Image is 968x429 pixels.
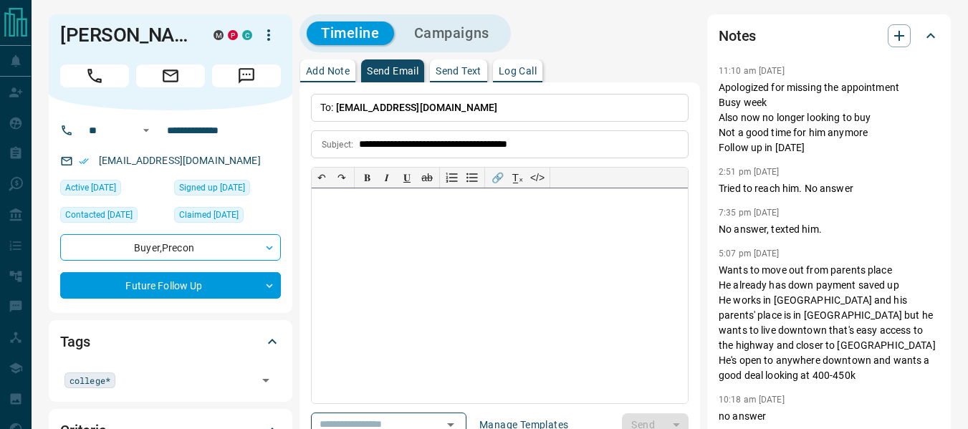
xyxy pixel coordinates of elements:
[397,168,417,188] button: 𝐔
[462,168,482,188] button: Bullet list
[174,180,281,200] div: Sat Jun 03 2023
[212,64,281,87] span: Message
[60,272,281,299] div: Future Follow Up
[400,21,504,45] button: Campaigns
[719,80,939,155] p: Apologized for missing the appointment Busy week Also now no longer looking to buy Not a good tim...
[60,180,167,200] div: Mon Aug 11 2025
[228,30,238,40] div: property.ca
[499,66,537,76] p: Log Call
[487,168,507,188] button: 🔗
[719,249,780,259] p: 5:07 pm [DATE]
[136,64,205,87] span: Email
[719,24,756,47] h2: Notes
[99,155,261,166] a: [EMAIL_ADDRESS][DOMAIN_NAME]
[357,168,377,188] button: 𝐁
[417,168,437,188] button: ab
[65,208,133,222] span: Contacted [DATE]
[70,373,110,387] span: college*
[332,168,352,188] button: ↷
[256,370,276,390] button: Open
[421,172,433,183] s: ab
[719,222,939,237] p: No answer, texted him.
[79,156,89,166] svg: Email Verified
[719,395,785,405] p: 10:18 am [DATE]
[719,167,780,177] p: 2:51 pm [DATE]
[60,24,192,47] h1: [PERSON_NAME]
[507,168,527,188] button: T̲ₓ
[60,234,281,261] div: Buyer , Precon
[336,102,498,113] span: [EMAIL_ADDRESS][DOMAIN_NAME]
[306,66,350,76] p: Add Note
[377,168,397,188] button: 𝑰
[174,207,281,227] div: Sat Jun 03 2023
[311,94,689,122] p: To:
[312,168,332,188] button: ↶
[719,208,780,218] p: 7:35 pm [DATE]
[65,180,116,195] span: Active [DATE]
[179,180,245,195] span: Signed up [DATE]
[527,168,547,188] button: </>
[403,172,411,183] span: 𝐔
[322,138,353,151] p: Subject:
[60,64,129,87] span: Call
[179,208,239,222] span: Claimed [DATE]
[442,168,462,188] button: Numbered list
[719,19,939,53] div: Notes
[242,30,252,40] div: condos.ca
[138,122,155,139] button: Open
[436,66,481,76] p: Send Text
[60,207,167,227] div: Sat Aug 09 2025
[60,330,90,353] h2: Tags
[719,66,785,76] p: 11:10 am [DATE]
[214,30,224,40] div: mrloft.ca
[719,409,939,424] p: no answer
[367,66,418,76] p: Send Email
[60,324,281,359] div: Tags
[719,181,939,196] p: Tried to reach him. No answer
[307,21,394,45] button: Timeline
[719,263,939,383] p: Wants to move out from parents place He already has down payment saved up He works in [GEOGRAPHIC...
